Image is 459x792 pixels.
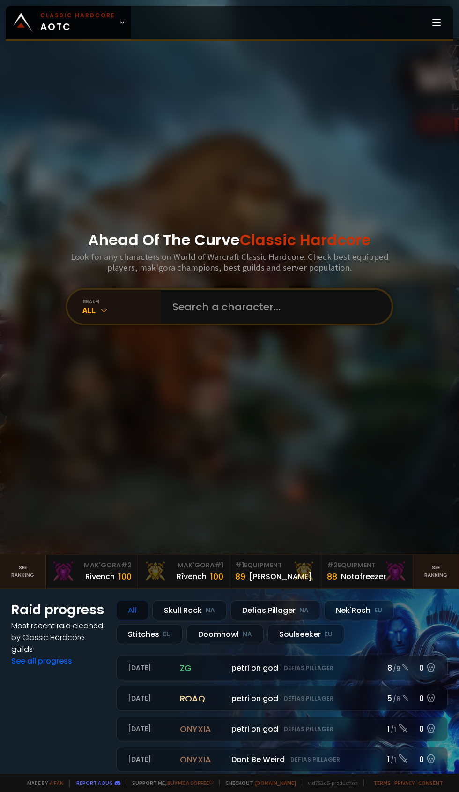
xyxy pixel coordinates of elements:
[215,560,223,570] span: # 1
[116,686,448,711] a: [DATE]roaqpetri on godDefias Pillager5 /60
[11,600,105,620] h1: Raid progress
[255,779,296,786] a: [DOMAIN_NAME]
[116,717,448,741] a: [DATE]onyxiapetri on godDefias Pillager1 /10
[167,290,380,324] input: Search a character...
[46,555,138,588] a: Mak'Gora#2Rivench100
[22,779,64,786] span: Made by
[52,560,132,570] div: Mak'Gora
[267,624,344,644] div: Soulseeker
[121,560,132,570] span: # 2
[167,779,214,786] a: Buy me a coffee
[126,779,214,786] span: Support me,
[299,606,309,615] small: NA
[413,555,459,588] a: Seeranking
[116,624,183,644] div: Stitches
[69,251,390,273] h3: Look for any characters on World of Warcraft Classic Hardcore. Check best equipped players, mak'g...
[243,630,252,639] small: NA
[341,571,386,582] div: Notafreezer
[230,600,320,620] div: Defias Pillager
[240,229,371,250] span: Classic Hardcore
[324,600,394,620] div: Nek'Rosh
[219,779,296,786] span: Checkout
[418,779,443,786] a: Consent
[143,560,223,570] div: Mak'Gora
[163,630,171,639] small: EU
[40,11,115,20] small: Classic Hardcore
[50,779,64,786] a: a fan
[76,779,113,786] a: Report a bug
[6,6,131,39] a: Classic HardcoreAOTC
[85,571,115,582] div: Rivench
[373,779,391,786] a: Terms
[321,555,413,588] a: #2Equipment88Notafreezer
[327,560,407,570] div: Equipment
[325,630,333,639] small: EU
[249,571,312,582] div: [PERSON_NAME]
[116,656,448,680] a: [DATE]zgpetri on godDefias Pillager8 /90
[302,779,358,786] span: v. d752d5 - production
[138,555,229,588] a: Mak'Gora#1Rîvench100
[235,560,244,570] span: # 1
[118,570,132,583] div: 100
[206,606,215,615] small: NA
[235,560,315,570] div: Equipment
[327,560,338,570] span: # 2
[40,11,115,34] span: AOTC
[11,656,72,666] a: See all progress
[229,555,321,588] a: #1Equipment89[PERSON_NAME]
[82,298,161,305] div: realm
[82,305,161,316] div: All
[177,571,207,582] div: Rîvench
[152,600,227,620] div: Skull Rock
[327,570,337,583] div: 88
[374,606,382,615] small: EU
[116,747,448,772] a: [DATE]onyxiaDont Be WeirdDefias Pillager1 /10
[235,570,245,583] div: 89
[116,600,148,620] div: All
[210,570,223,583] div: 100
[186,624,264,644] div: Doomhowl
[88,229,371,251] h1: Ahead Of The Curve
[11,620,105,655] h4: Most recent raid cleaned by Classic Hardcore guilds
[394,779,415,786] a: Privacy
